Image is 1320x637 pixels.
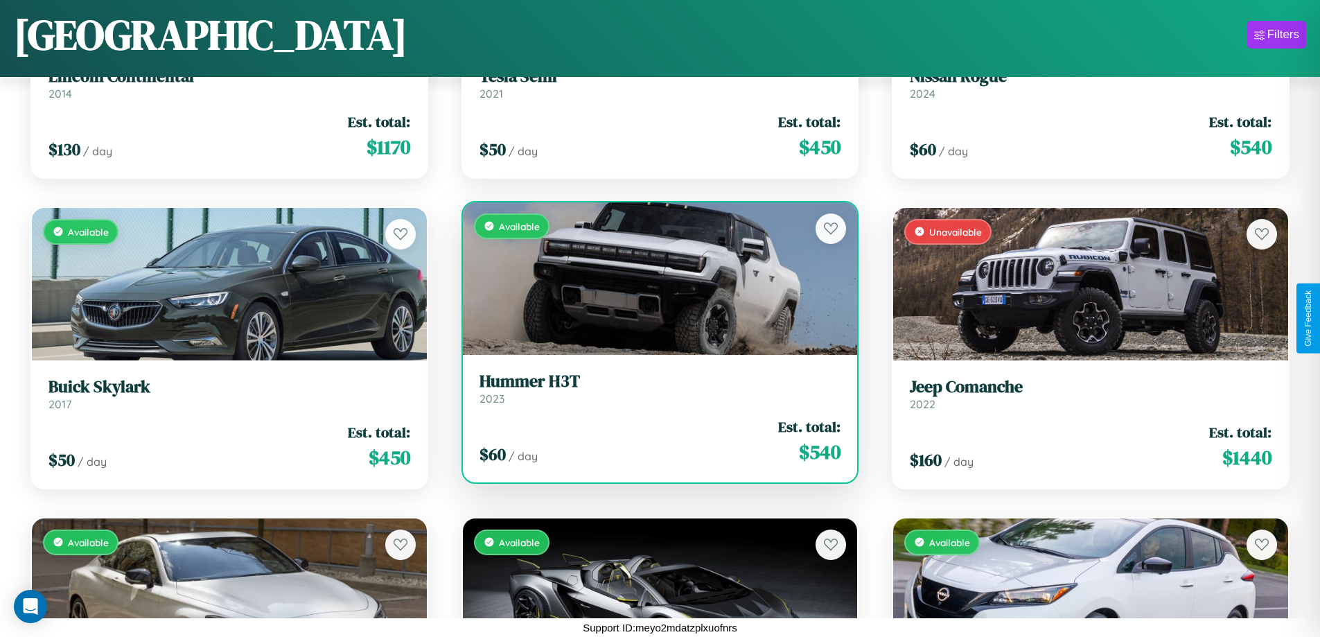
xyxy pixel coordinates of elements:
[910,67,1271,101] a: Nissan Rogue2024
[479,67,841,87] h3: Tesla Semi
[348,422,410,442] span: Est. total:
[929,226,982,238] span: Unavailable
[944,455,974,469] span: / day
[348,112,410,132] span: Est. total:
[1267,28,1299,42] div: Filters
[1230,133,1271,161] span: $ 540
[509,144,538,158] span: / day
[68,226,109,238] span: Available
[479,443,506,466] span: $ 60
[367,133,410,161] span: $ 1170
[49,87,72,101] span: 2014
[778,112,841,132] span: Est. total:
[479,67,841,101] a: Tesla Semi2021
[509,449,538,463] span: / day
[68,536,109,548] span: Available
[1303,290,1313,347] div: Give Feedback
[1247,21,1306,49] button: Filters
[49,448,75,471] span: $ 50
[479,392,504,405] span: 2023
[799,438,841,466] span: $ 540
[369,444,410,471] span: $ 450
[14,590,47,623] div: Open Intercom Messenger
[49,67,410,101] a: Lincoln Continental2014
[778,417,841,437] span: Est. total:
[49,377,410,411] a: Buick Skylark2017
[14,6,407,63] h1: [GEOGRAPHIC_DATA]
[479,372,841,392] h3: Hummer H3T
[479,372,841,405] a: Hummer H3T2023
[910,377,1271,397] h3: Jeep Comanche
[910,67,1271,87] h3: Nissan Rogue
[49,377,410,397] h3: Buick Skylark
[479,87,503,101] span: 2021
[910,138,936,161] span: $ 60
[1222,444,1271,471] span: $ 1440
[49,138,80,161] span: $ 130
[939,144,968,158] span: / day
[499,536,540,548] span: Available
[1209,112,1271,132] span: Est. total:
[910,448,942,471] span: $ 160
[83,144,112,158] span: / day
[799,133,841,161] span: $ 450
[499,220,540,232] span: Available
[583,618,737,637] p: Support ID: meyo2mdatzplxuofnrs
[479,138,506,161] span: $ 50
[1209,422,1271,442] span: Est. total:
[49,397,71,411] span: 2017
[929,536,970,548] span: Available
[910,397,935,411] span: 2022
[910,87,935,101] span: 2024
[78,455,107,469] span: / day
[910,377,1271,411] a: Jeep Comanche2022
[49,67,410,87] h3: Lincoln Continental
